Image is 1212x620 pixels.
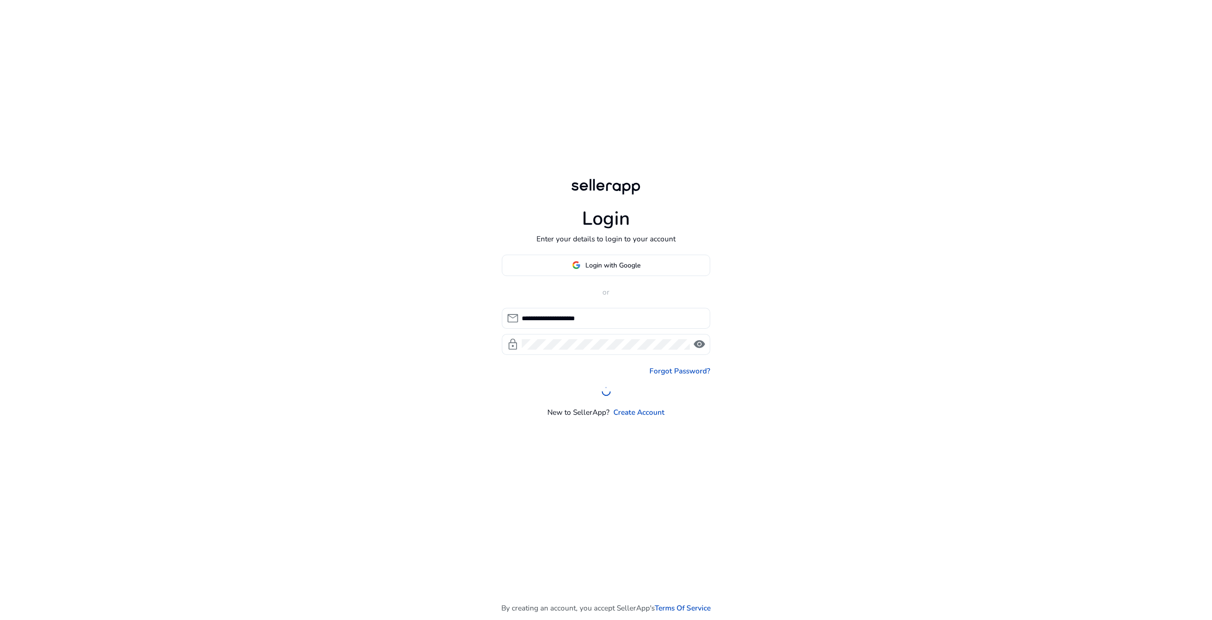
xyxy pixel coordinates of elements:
span: mail [507,312,519,324]
p: New to SellerApp? [547,407,610,418]
a: Forgot Password? [649,365,710,376]
img: google-logo.svg [572,261,581,269]
a: Terms Of Service [655,602,711,613]
p: Enter your details to login to your account [536,233,676,244]
a: Create Account [613,407,665,418]
h1: Login [582,208,630,230]
button: Login with Google [502,255,711,276]
span: visibility [693,338,705,351]
span: Login with Google [585,260,640,270]
p: or [502,286,711,297]
span: lock [507,338,519,351]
